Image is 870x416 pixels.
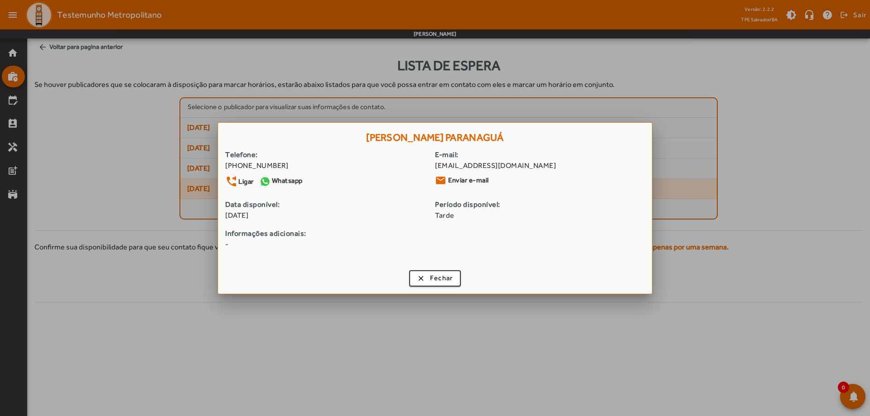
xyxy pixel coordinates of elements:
div: [PHONE_NUMBER] [225,160,435,171]
strong: Telefone: [225,149,435,160]
span: [EMAIL_ADDRESS][DOMAIN_NAME] [435,160,645,171]
strong: Informações adicionais: [225,228,645,239]
button: Fechar [409,270,461,287]
strong: Data disponível: [225,199,435,210]
strong: E-mail: [435,149,645,160]
mat-icon: phone_forwarded [225,175,236,188]
mat-icon: email [435,175,446,186]
span: Fechar [430,273,453,283]
span: Tarde [435,210,645,221]
a: Ligar [225,175,254,188]
a: Whatsapp [258,175,303,188]
a: Enviar e-mail [435,175,489,186]
strong: Período disponível: [435,199,645,210]
span: [DATE] [225,210,435,221]
img: Whatsapp [258,175,272,188]
span: - [225,239,645,250]
h1: [PERSON_NAME] Paranaguá [218,123,652,149]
